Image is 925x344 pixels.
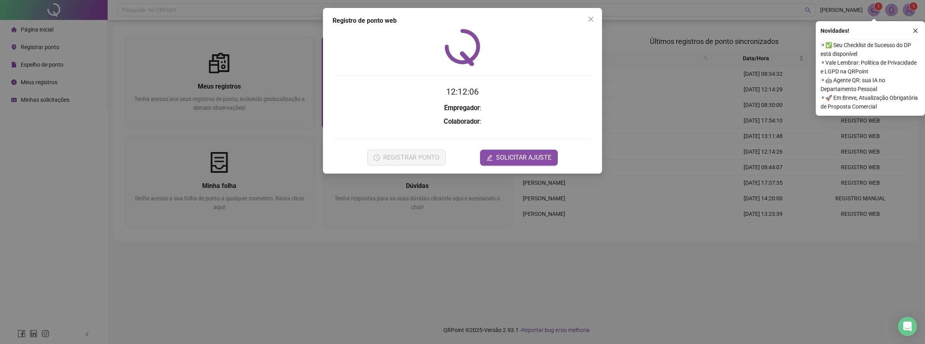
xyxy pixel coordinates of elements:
span: ⚬ 🚀 Em Breve, Atualização Obrigatória de Proposta Comercial [821,93,920,111]
span: close [913,28,918,34]
span: ⚬ Vale Lembrar: Política de Privacidade e LGPD na QRPoint [821,58,920,76]
h3: : [333,117,592,127]
span: Novidades ! [821,26,849,35]
button: REGISTRAR PONTO [367,150,446,166]
span: SOLICITAR AJUSTE [496,153,551,162]
span: ⚬ 🤖 Agente QR: sua IA no Departamento Pessoal [821,76,920,93]
button: editSOLICITAR AJUSTE [480,150,558,166]
strong: Colaborador [444,118,480,125]
strong: Empregador [444,104,480,112]
button: Close [585,13,597,26]
h3: : [333,103,592,113]
span: close [588,16,594,22]
img: QRPoint [445,29,480,66]
span: ⚬ ✅ Seu Checklist de Sucesso do DP está disponível [821,41,920,58]
div: Registro de ponto web [333,16,592,26]
span: edit [486,154,493,161]
div: Open Intercom Messenger [898,317,917,336]
time: 12:12:06 [446,87,479,97]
